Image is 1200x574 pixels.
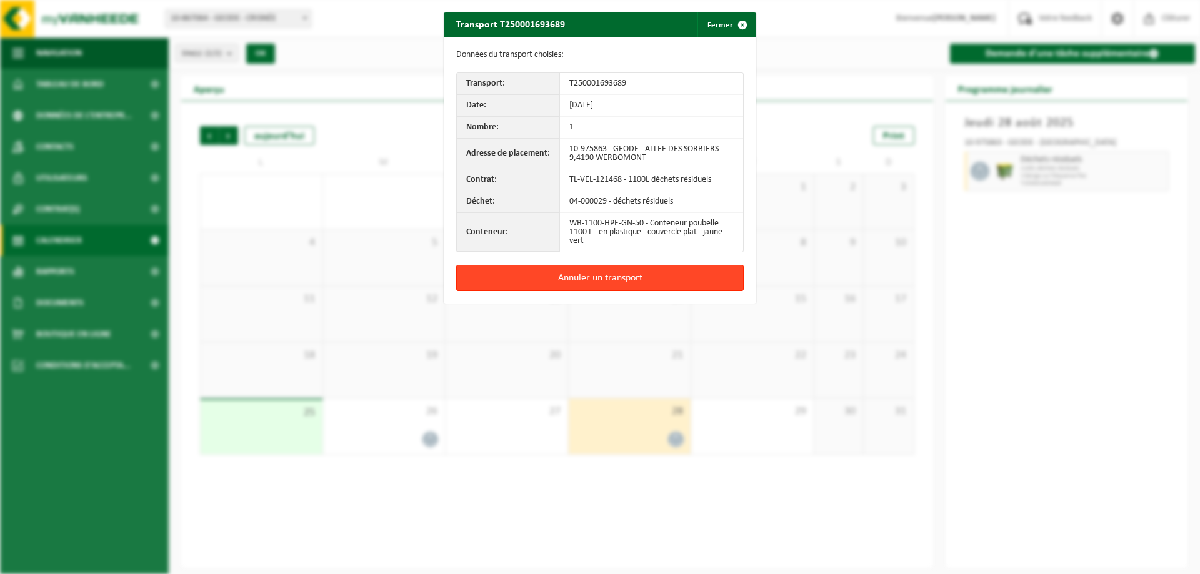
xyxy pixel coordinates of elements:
[560,213,743,252] td: WB-1100-HPE-GN-50 - Conteneur poubelle 1100 L - en plastique - couvercle plat - jaune - vert
[560,139,743,169] td: 10-975863 - GEODE - ALLEE DES SORBIERS 9,4190 WERBOMONT
[457,117,560,139] th: Nombre:
[457,213,560,252] th: Conteneur:
[457,73,560,95] th: Transport:
[457,191,560,213] th: Déchet:
[697,12,755,37] button: Fermer
[444,12,577,36] h2: Transport T250001693689
[457,139,560,169] th: Adresse de placement:
[560,117,743,139] td: 1
[560,73,743,95] td: T250001693689
[560,169,743,191] td: TL-VEL-121468 - 1100L déchets résiduels
[560,191,743,213] td: 04-000029 - déchets résiduels
[456,50,744,60] p: Données du transport choisies:
[560,95,743,117] td: [DATE]
[457,169,560,191] th: Contrat:
[456,265,744,291] button: Annuler un transport
[457,95,560,117] th: Date:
